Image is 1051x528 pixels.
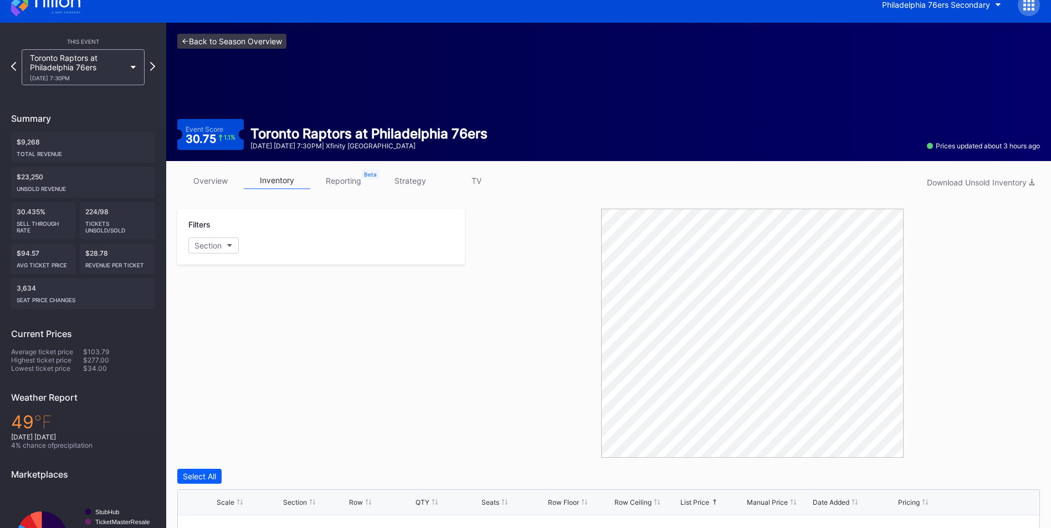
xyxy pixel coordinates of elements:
div: [DATE] 7:30PM [30,75,125,81]
div: Select All [183,472,216,481]
div: Download Unsold Inventory [927,178,1034,187]
div: 1.1 % [224,134,235,141]
div: 30.435% [11,202,75,239]
button: Select All [177,469,222,484]
a: <-Back to Season Overview [177,34,286,49]
div: Weather Report [11,392,155,403]
div: 30.75 [186,133,235,144]
div: Row Ceiling [614,498,652,506]
a: overview [177,172,244,189]
div: Section [194,241,222,250]
div: Marketplaces [11,469,155,480]
div: Section [283,498,307,506]
div: Sell Through Rate [17,216,70,234]
div: $28.78 [80,244,155,274]
div: Date Added [813,498,849,506]
div: 4 % chance of precipitation [11,441,155,449]
a: reporting [310,172,377,189]
div: List Price [680,498,709,506]
div: Avg ticket price [17,257,70,268]
div: QTY [416,498,429,506]
div: Row [349,498,363,506]
button: Section [188,237,239,253]
div: $23,250 [11,167,155,198]
div: Tickets Unsold/Sold [85,216,150,234]
a: inventory [244,172,310,189]
div: Total Revenue [17,146,150,157]
span: ℉ [34,411,52,433]
a: strategy [377,172,443,189]
div: Lowest ticket price [11,364,83,372]
text: StubHub [95,509,120,515]
div: Toronto Raptors at Philadelphia 76ers [30,53,125,81]
div: This Event [11,38,155,45]
div: Event Score [186,125,223,133]
div: Average ticket price [11,348,83,356]
div: Filters [188,220,454,229]
div: Row Floor [548,498,579,506]
div: Prices updated about 3 hours ago [927,142,1040,150]
text: TicketMasterResale [95,519,150,525]
div: Unsold Revenue [17,181,150,192]
div: $34.00 [83,364,155,372]
div: Pricing [898,498,920,506]
div: Revenue per ticket [85,257,150,268]
div: $103.79 [83,348,155,356]
div: Scale [217,498,234,506]
div: Summary [11,113,155,124]
div: $94.57 [11,244,75,274]
div: Current Prices [11,328,155,339]
div: [DATE] [DATE] 7:30PM | Xfinity [GEOGRAPHIC_DATA] [250,142,488,150]
div: $9,268 [11,132,155,163]
div: Seats [481,498,499,506]
div: 224/98 [80,202,155,239]
div: 3,634 [11,278,155,309]
div: Highest ticket price [11,356,83,364]
div: $277.00 [83,356,155,364]
button: Download Unsold Inventory [921,175,1040,190]
a: TV [443,172,510,189]
div: Toronto Raptors at Philadelphia 76ers [250,126,488,142]
div: Manual Price [747,498,788,506]
div: 49 [11,411,155,433]
div: [DATE] [DATE] [11,433,155,441]
div: seat price changes [17,292,150,303]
